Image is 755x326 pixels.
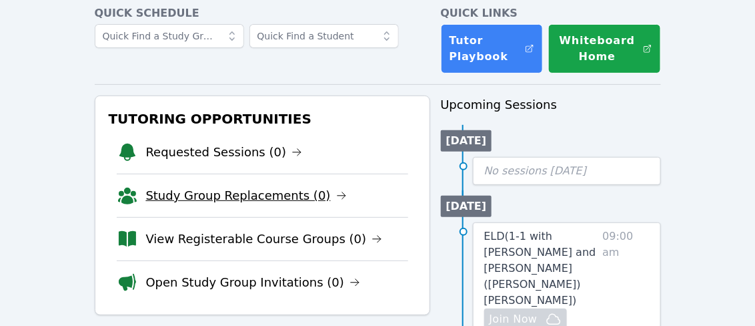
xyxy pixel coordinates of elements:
[484,228,598,309] a: ELD(1-1 with [PERSON_NAME] and [PERSON_NAME] ([PERSON_NAME]) [PERSON_NAME])
[548,24,660,73] button: Whiteboard Home
[441,96,661,114] h3: Upcoming Sessions
[249,24,399,48] input: Quick Find a Student
[484,164,587,177] span: No sessions [DATE]
[441,130,492,152] li: [DATE]
[441,5,661,21] h4: Quick Links
[441,24,544,73] a: Tutor Playbook
[484,230,596,307] span: ELD ( 1-1 with [PERSON_NAME] and [PERSON_NAME] ([PERSON_NAME]) [PERSON_NAME] )
[95,5,430,21] h4: Quick Schedule
[95,24,244,48] input: Quick Find a Study Group
[106,107,419,131] h3: Tutoring Opportunities
[146,273,361,292] a: Open Study Group Invitations (0)
[441,196,492,217] li: [DATE]
[146,230,383,249] a: View Registerable Course Groups (0)
[146,143,303,162] a: Requested Sessions (0)
[146,186,347,205] a: Study Group Replacements (0)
